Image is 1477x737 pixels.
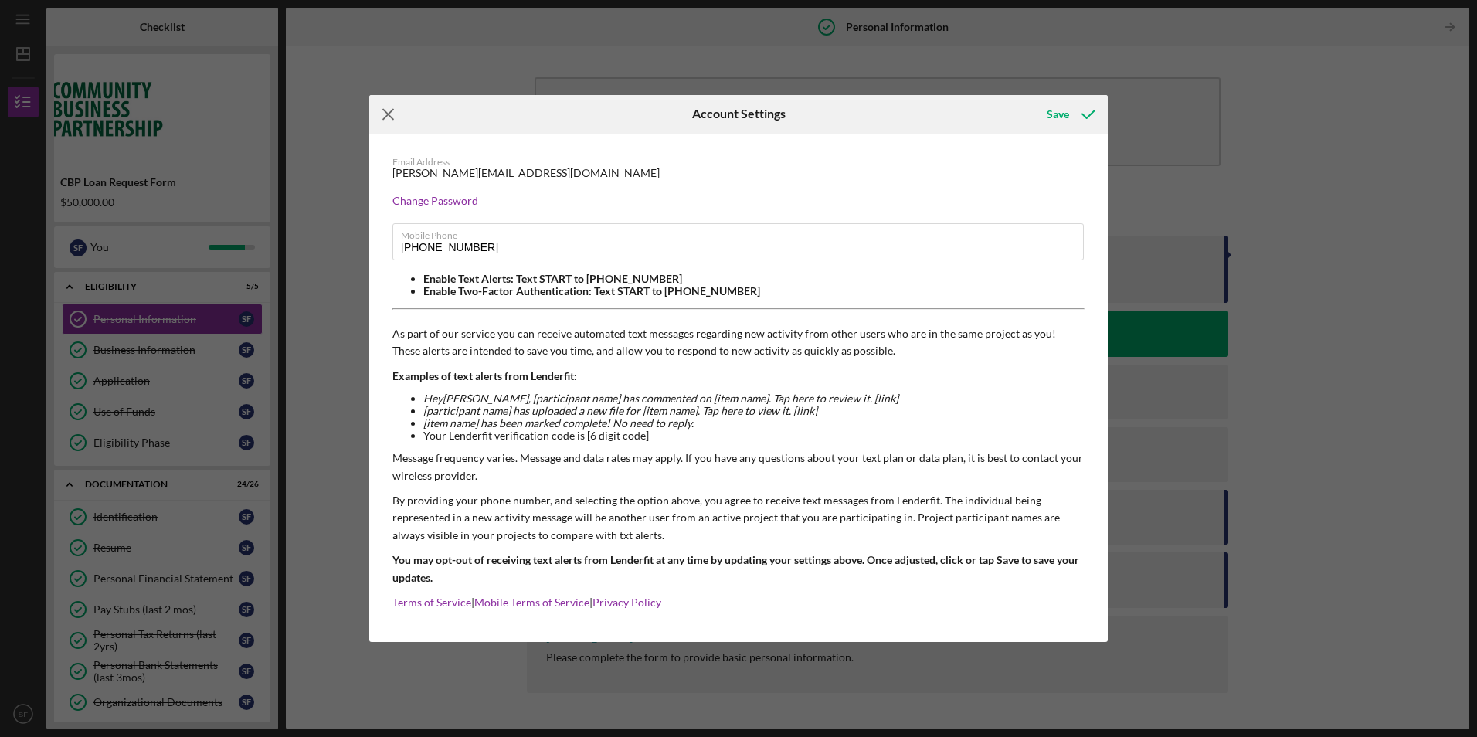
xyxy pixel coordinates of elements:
[392,594,1085,611] p: | |
[592,596,661,609] a: Privacy Policy
[392,325,1085,360] p: As part of our service you can receive automated text messages regarding new activity from other ...
[392,368,1085,385] p: Examples of text alerts from Lenderfit:
[392,492,1085,544] p: By providing your phone number, and selecting the option above, you agree to receive text message...
[1031,99,1108,130] button: Save
[692,107,786,121] h6: Account Settings
[423,430,1085,442] li: Your Lenderfit verification code is [6 digit code]
[392,157,1085,168] div: Email Address
[423,392,1085,405] li: Hey [PERSON_NAME] , [participant name] has commented on [item name]. Tap here to review it. [link]
[423,417,1085,430] li: [item name] has been marked complete! No need to reply.
[392,167,660,179] div: [PERSON_NAME][EMAIL_ADDRESS][DOMAIN_NAME]
[392,552,1085,586] p: You may opt-out of receiving text alerts from Lenderfit at any time by updating your settings abo...
[423,273,1085,285] li: Enable Text Alerts: Text START to [PHONE_NUMBER]
[1047,99,1069,130] div: Save
[423,405,1085,417] li: [participant name] has uploaded a new file for [item name]. Tap here to view it. [link]
[392,596,471,609] a: Terms of Service
[392,195,1085,207] div: Change Password
[392,450,1085,484] p: Message frequency varies. Message and data rates may apply. If you have any questions about your ...
[401,224,1084,241] label: Mobile Phone
[423,285,1085,297] li: Enable Two-Factor Authentication: Text START to [PHONE_NUMBER]
[474,596,589,609] a: Mobile Terms of Service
